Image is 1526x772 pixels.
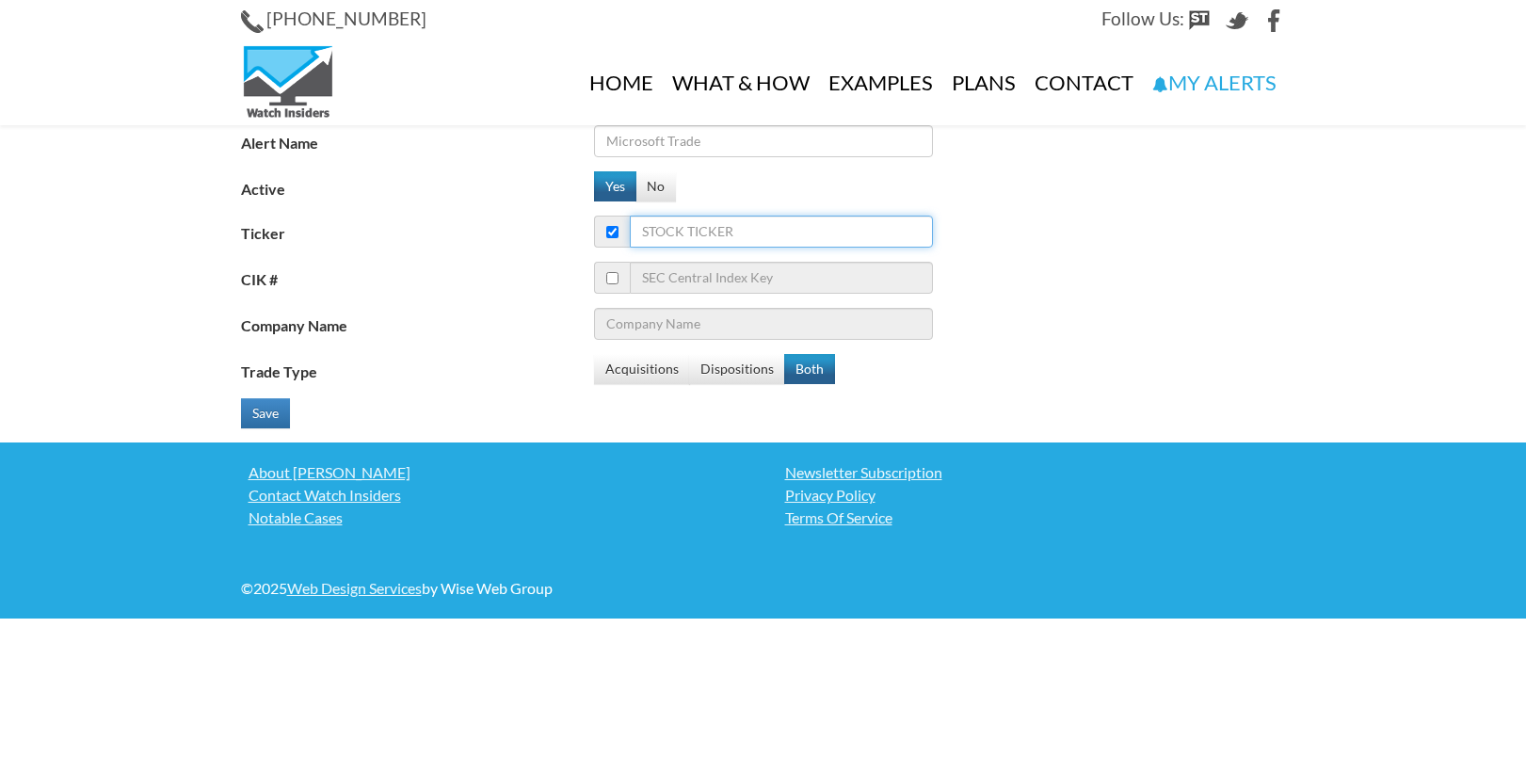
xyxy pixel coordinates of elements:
[594,354,690,384] button: Acquisitions
[778,484,1286,507] a: Privacy Policy
[266,8,426,29] span: [PHONE_NUMBER]
[635,171,676,201] button: No
[1143,40,1286,125] a: My Alerts
[1263,9,1286,32] img: Facebook
[819,40,942,125] a: Examples
[241,461,749,484] a: About [PERSON_NAME]
[241,577,749,600] div: © 2025 by Wise Web Group
[241,171,594,201] label: Active
[241,484,749,507] a: Contact Watch Insiders
[241,354,594,383] label: Trade Type
[580,40,663,125] a: Home
[1226,9,1248,32] img: Twitter
[663,40,819,125] a: What & How
[630,216,933,248] input: Stock Ticker
[778,507,1286,529] a: Terms Of Service
[241,308,594,337] label: Company Name
[778,461,1286,484] a: Newsletter Subscription
[241,262,594,291] label: CIK #
[287,579,422,597] a: Web Design Services
[241,10,264,33] img: Phone
[1101,8,1184,29] span: Follow Us:
[594,125,933,157] input: Microsoft Trade
[630,262,933,294] input: SEC Central Index Key
[241,216,594,245] label: Ticker
[689,354,785,384] button: Dispositions
[241,398,290,428] button: Save
[241,507,749,529] a: Notable Cases
[942,40,1025,125] a: Plans
[594,171,636,201] button: Yes
[784,354,835,384] button: Both
[1188,9,1211,32] img: StockTwits
[1025,40,1143,125] a: Contact
[241,125,594,154] label: Alert Name
[594,308,933,340] input: Company Name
